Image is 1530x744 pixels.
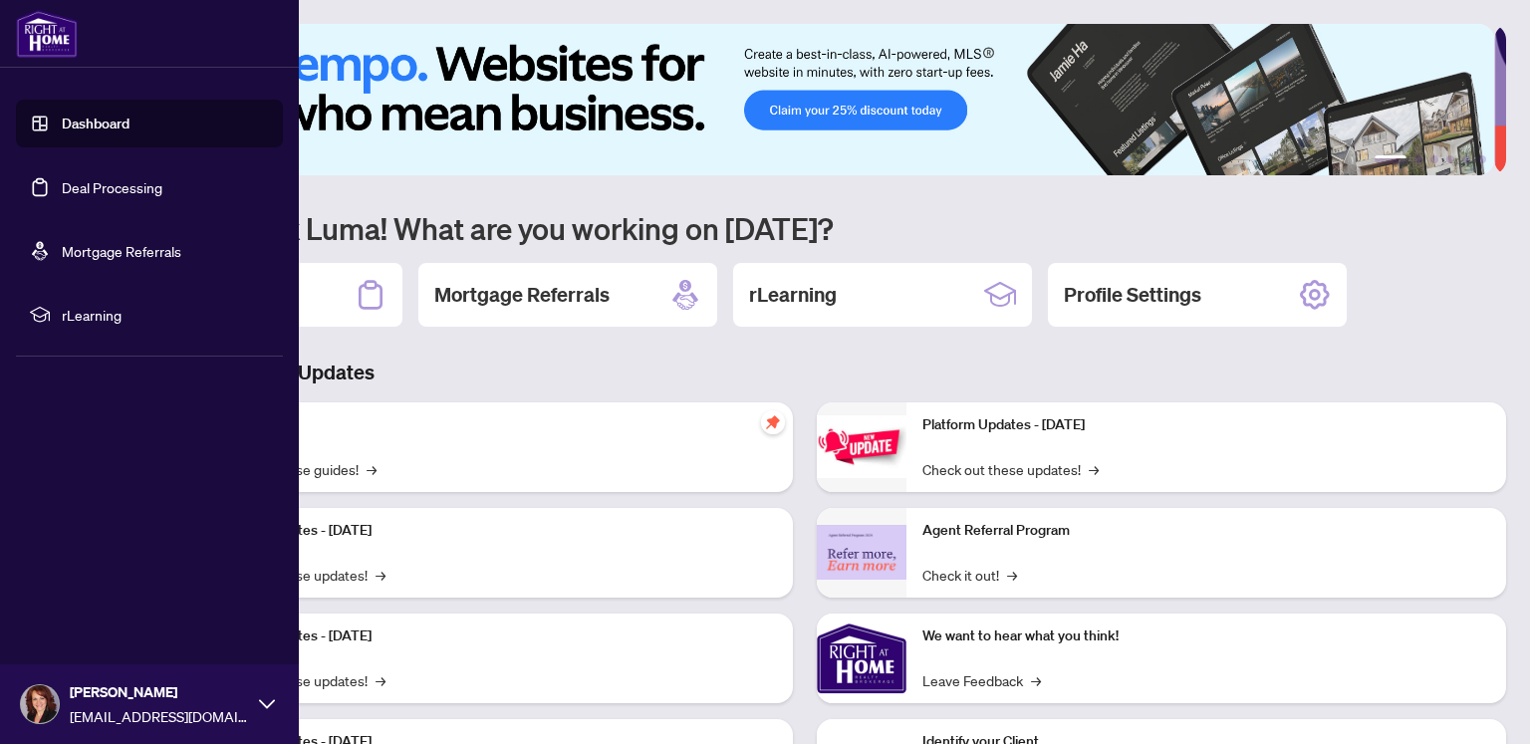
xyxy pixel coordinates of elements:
[70,705,249,727] span: [EMAIL_ADDRESS][DOMAIN_NAME]
[62,115,129,132] a: Dashboard
[209,625,777,647] p: Platform Updates - [DATE]
[434,281,610,309] h2: Mortgage Referrals
[367,458,377,480] span: →
[1064,281,1201,309] h2: Profile Settings
[104,24,1494,175] img: Slide 0
[376,669,385,691] span: →
[1375,155,1406,163] button: 1
[62,242,181,260] a: Mortgage Referrals
[1031,669,1041,691] span: →
[70,681,249,703] span: [PERSON_NAME]
[761,410,785,434] span: pushpin
[922,414,1490,436] p: Platform Updates - [DATE]
[209,520,777,542] p: Platform Updates - [DATE]
[376,564,385,586] span: →
[16,10,78,58] img: logo
[21,685,59,723] img: Profile Icon
[922,520,1490,542] p: Agent Referral Program
[922,564,1017,586] a: Check it out!→
[1450,674,1510,734] button: Open asap
[62,304,269,326] span: rLearning
[1478,155,1486,163] button: 6
[922,458,1099,480] a: Check out these updates!→
[817,614,906,703] img: We want to hear what you think!
[922,625,1490,647] p: We want to hear what you think!
[104,209,1506,247] h1: Welcome back Luma! What are you working on [DATE]?
[749,281,837,309] h2: rLearning
[817,415,906,478] img: Platform Updates - June 23, 2025
[1430,155,1438,163] button: 3
[922,669,1041,691] a: Leave Feedback→
[1446,155,1454,163] button: 4
[1089,458,1099,480] span: →
[104,359,1506,386] h3: Brokerage & Industry Updates
[209,414,777,436] p: Self-Help
[62,178,162,196] a: Deal Processing
[1414,155,1422,163] button: 2
[817,525,906,580] img: Agent Referral Program
[1007,564,1017,586] span: →
[1462,155,1470,163] button: 5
